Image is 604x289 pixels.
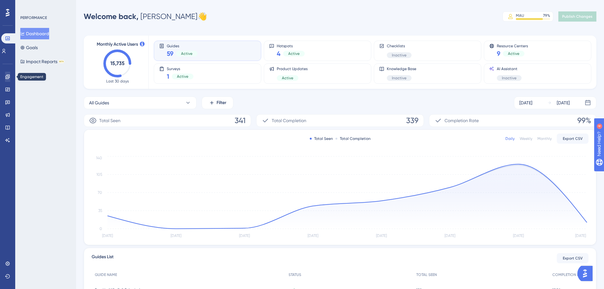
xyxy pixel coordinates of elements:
span: Inactive [392,53,406,58]
span: Total Completion [272,117,306,124]
button: Export CSV [557,134,588,144]
span: Hotspots [277,43,305,48]
span: Checklists [387,43,412,49]
div: BETA [59,60,64,63]
button: Impact ReportsBETA [20,56,64,67]
span: TOTAL SEEN [416,272,437,277]
tspan: [DATE] [102,233,113,238]
span: Filter [217,99,226,107]
span: Inactive [392,76,406,81]
text: 15,735 [110,60,125,66]
tspan: 70 [98,190,102,195]
button: Dashboard [20,28,49,39]
tspan: 0 [100,227,102,231]
div: MAU [516,13,524,18]
span: 99% [577,115,591,126]
span: All Guides [89,99,109,107]
div: [DATE] [557,99,570,107]
span: Total Seen [99,117,120,124]
tspan: [DATE] [171,233,181,238]
div: Total Seen [310,136,333,141]
iframe: UserGuiding AI Assistant Launcher [577,264,596,283]
div: [DATE] [519,99,532,107]
div: 79 % [543,13,550,18]
span: 341 [235,115,246,126]
div: Weekly [520,136,532,141]
span: COMPLETION RATE [552,272,585,277]
span: 1 [167,72,169,81]
button: Filter [202,96,233,109]
div: Monthly [537,136,552,141]
tspan: [DATE] [513,233,524,238]
div: Daily [505,136,515,141]
tspan: [DATE] [445,233,455,238]
span: Active [177,74,188,79]
tspan: 140 [96,156,102,160]
span: Active [282,76,293,81]
span: Resource Centers [497,43,528,48]
span: GUIDE NAME [95,272,117,277]
span: 9 [497,49,500,58]
span: Monthly Active Users [97,41,138,48]
span: 339 [406,115,419,126]
span: Inactive [502,76,516,81]
div: 4 [44,3,46,8]
span: 4 [277,49,281,58]
span: Need Help? [15,2,40,9]
tspan: 35 [98,208,102,213]
span: Active [181,51,192,56]
tspan: [DATE] [308,233,318,238]
span: Active [288,51,300,56]
span: Knowledge Base [387,66,416,71]
tspan: [DATE] [575,233,586,238]
tspan: [DATE] [239,233,250,238]
span: Guides [167,43,198,48]
span: Welcome back, [84,12,139,21]
span: Guides List [92,253,114,263]
span: Surveys [167,66,193,71]
span: Product Updates [277,66,308,71]
span: Active [508,51,519,56]
button: Publish Changes [558,11,596,22]
button: All Guides [84,96,197,109]
button: Goals [20,42,38,53]
span: Completion Rate [445,117,479,124]
span: Publish Changes [562,14,593,19]
tspan: 105 [96,172,102,177]
tspan: [DATE] [376,233,387,238]
div: Total Completion [335,136,371,141]
span: AI Assistant [497,66,522,71]
span: Export CSV [563,136,583,141]
span: STATUS [289,272,301,277]
button: Export CSV [557,253,588,263]
span: 59 [167,49,173,58]
div: PERFORMANCE [20,15,47,20]
span: Last 30 days [106,79,129,84]
div: [PERSON_NAME] 👋 [84,11,207,22]
span: Export CSV [563,256,583,261]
